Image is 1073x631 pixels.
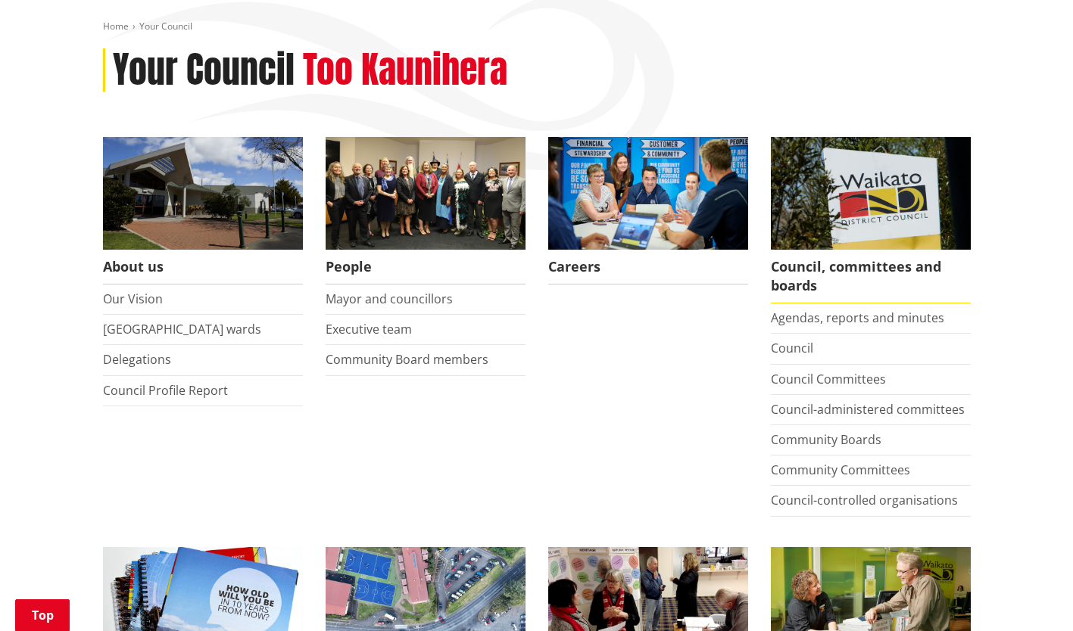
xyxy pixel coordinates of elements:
[771,137,971,303] a: Waikato-District-Council-sign Council, committees and boards
[103,137,303,284] a: WDC Building 0015 About us
[103,250,303,284] span: About us
[1003,567,1058,622] iframe: Messenger Launcher
[326,137,526,250] img: 2022 Council
[103,351,171,368] a: Delegations
[303,48,507,92] h2: Too Kaunihera
[771,462,910,478] a: Community Committees
[771,137,971,250] img: Waikato-District-Council-sign
[771,250,971,303] span: Council, committees and boards
[771,371,886,387] a: Council Committees
[548,137,748,250] img: Office staff in meeting - Career page
[103,291,163,307] a: Our Vision
[326,250,526,284] span: People
[771,309,944,326] a: Agendas, reports and minutes
[326,137,526,284] a: 2022 Council People
[326,321,412,337] a: Executive team
[113,48,295,92] h1: Your Council
[548,250,748,284] span: Careers
[103,321,261,337] a: [GEOGRAPHIC_DATA] wards
[103,20,971,33] nav: breadcrumb
[326,291,453,307] a: Mayor and councillors
[103,20,129,33] a: Home
[771,340,813,356] a: Council
[326,351,488,368] a: Community Board members
[15,599,70,631] a: Top
[139,20,192,33] span: Your Council
[103,382,228,399] a: Council Profile Report
[548,137,748,284] a: Careers
[771,492,958,508] a: Council-controlled organisations
[103,137,303,250] img: WDC Building 0015
[771,401,965,418] a: Council-administered committees
[771,431,881,448] a: Community Boards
